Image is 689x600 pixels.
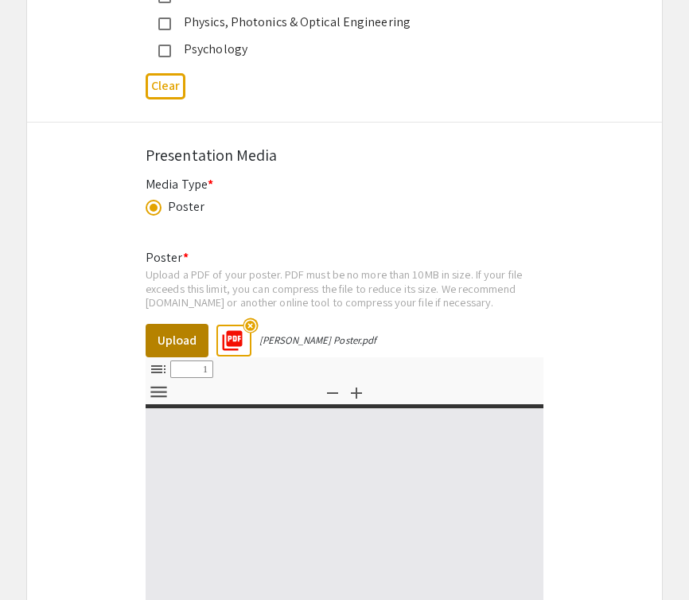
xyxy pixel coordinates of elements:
[171,40,505,59] div: Psychology
[171,13,505,32] div: Physics, Photonics & Optical Engineering
[146,176,213,193] mat-label: Media Type
[216,324,239,348] mat-icon: picture_as_pdf
[168,197,205,216] div: Poster
[12,528,68,588] iframe: Chat
[343,381,370,404] button: Zoom In
[319,381,346,404] button: Zoom Out
[145,358,172,381] button: Toggle Sidebar
[146,249,189,266] mat-label: Poster
[145,381,172,404] button: Tools
[146,73,185,99] button: Clear
[259,333,376,347] div: [PERSON_NAME] Poster.pdf
[146,324,208,357] button: Upload
[146,267,543,310] div: Upload a PDF of your poster. PDF must be no more than 10MB in size. If your file exceeds this lim...
[170,360,213,378] input: Page
[146,143,543,167] div: Presentation Media
[243,318,258,333] mat-icon: highlight_off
